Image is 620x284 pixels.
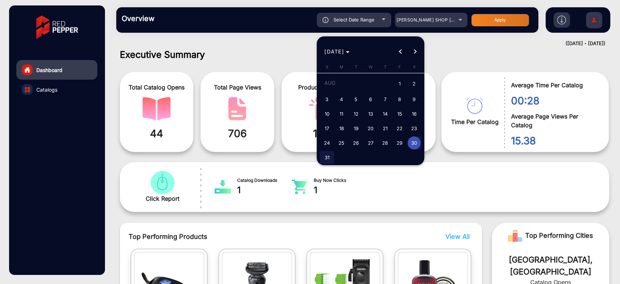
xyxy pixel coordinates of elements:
span: 4 [335,93,348,106]
button: August 19, 2025 [349,121,363,136]
button: Choose month and year [321,45,352,58]
span: W [368,64,372,69]
button: August 16, 2025 [407,107,421,121]
span: 5 [349,93,362,106]
span: 1 [393,77,406,92]
span: S [413,64,415,69]
span: 14 [378,107,392,120]
button: August 21, 2025 [378,121,392,136]
span: M [340,64,343,69]
span: 19 [349,122,362,135]
button: August 17, 2025 [320,121,334,136]
span: 9 [408,93,421,106]
span: 30 [408,136,421,149]
span: 20 [364,122,377,135]
button: August 12, 2025 [349,107,363,121]
button: August 5, 2025 [349,92,363,107]
span: 23 [408,122,421,135]
button: August 29, 2025 [392,136,407,150]
span: 11 [335,107,348,120]
button: August 6, 2025 [363,92,378,107]
span: 17 [320,122,333,135]
span: 25 [335,136,348,149]
span: 16 [408,107,421,120]
span: 31 [320,151,333,164]
button: August 23, 2025 [407,121,421,136]
span: 3 [320,93,333,106]
button: Next month [408,44,422,59]
button: August 8, 2025 [392,92,407,107]
button: August 20, 2025 [363,121,378,136]
span: S [325,64,328,69]
button: August 27, 2025 [363,136,378,150]
button: August 10, 2025 [320,107,334,121]
button: August 4, 2025 [334,92,349,107]
td: AUG [320,76,392,92]
button: August 18, 2025 [334,121,349,136]
button: August 9, 2025 [407,92,421,107]
button: August 15, 2025 [392,107,407,121]
button: August 24, 2025 [320,136,334,150]
span: 13 [364,107,377,120]
button: August 7, 2025 [378,92,392,107]
span: 27 [364,136,377,149]
span: [DATE] [324,48,344,55]
button: August 31, 2025 [320,150,334,165]
button: August 26, 2025 [349,136,363,150]
button: August 11, 2025 [334,107,349,121]
span: 26 [349,136,362,149]
span: 7 [378,93,392,106]
span: 15 [393,107,406,120]
span: 6 [364,93,377,106]
span: T [384,64,386,69]
span: 10 [320,107,333,120]
button: August 2, 2025 [407,76,421,92]
button: August 13, 2025 [363,107,378,121]
button: August 25, 2025 [334,136,349,150]
span: 29 [393,136,406,149]
span: 2 [408,77,421,92]
button: August 22, 2025 [392,121,407,136]
button: August 1, 2025 [392,76,407,92]
span: 12 [349,107,362,120]
span: T [354,64,357,69]
span: 21 [378,122,392,135]
button: Previous month [393,44,408,59]
span: 18 [335,122,348,135]
button: August 3, 2025 [320,92,334,107]
button: August 14, 2025 [378,107,392,121]
span: 22 [393,122,406,135]
span: 24 [320,136,333,149]
button: August 28, 2025 [378,136,392,150]
button: August 30, 2025 [407,136,421,150]
span: 8 [393,93,406,106]
span: F [398,64,401,69]
span: 28 [378,136,392,149]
